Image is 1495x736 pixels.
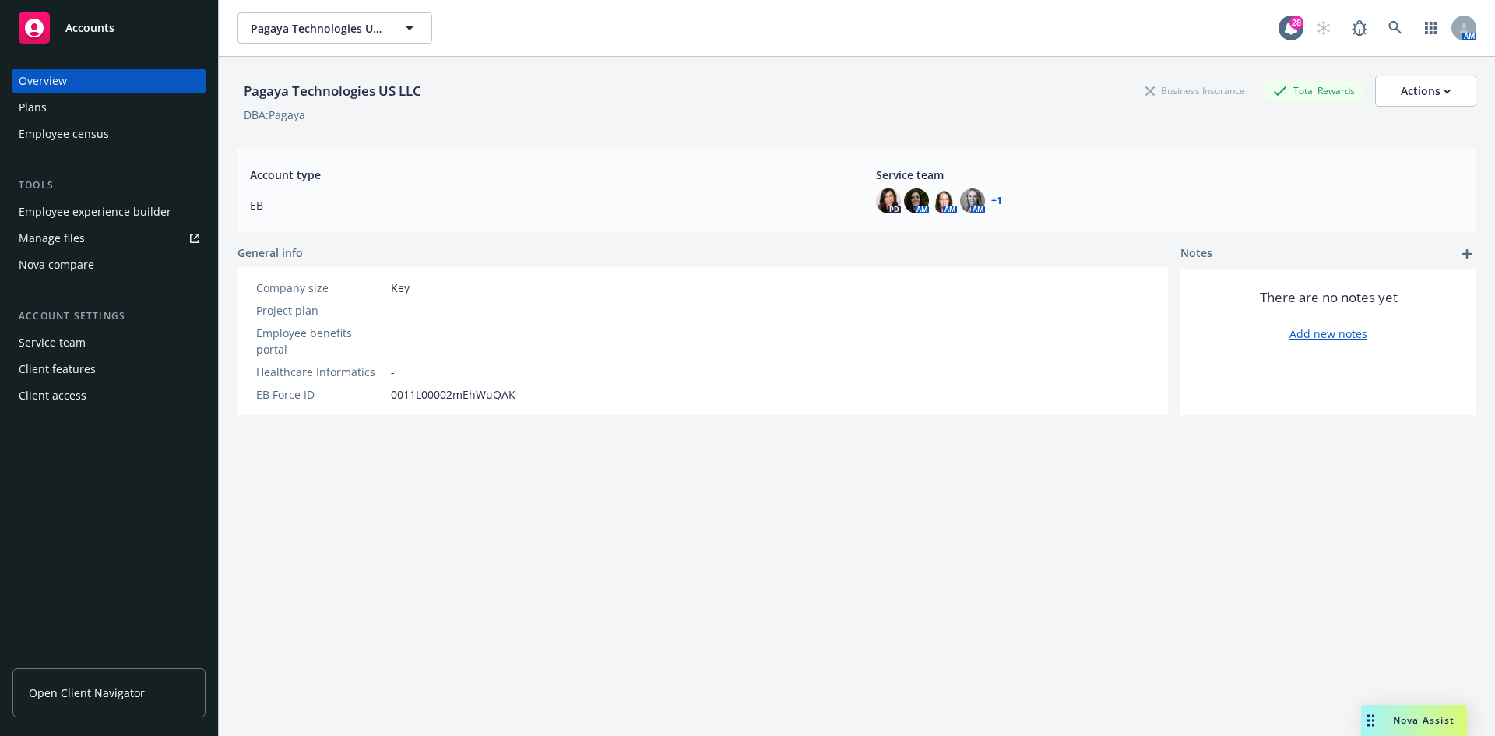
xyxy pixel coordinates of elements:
div: Employee census [19,121,109,146]
div: Overview [19,69,67,93]
div: DBA: Pagaya [244,107,305,123]
div: Employee experience builder [19,199,171,224]
span: 0011L00002mEhWuQAK [391,386,515,403]
span: - [391,333,395,350]
div: Manage files [19,226,85,251]
div: Nova compare [19,252,94,277]
a: Manage files [12,226,206,251]
span: - [391,302,395,319]
span: Pagaya Technologies US LLC [251,20,385,37]
span: Notes [1180,245,1212,263]
div: Plans [19,95,47,120]
div: Service team [19,330,86,355]
img: photo [932,188,957,213]
a: Start snowing [1308,12,1339,44]
button: Actions [1375,76,1476,107]
span: Service team [876,167,1464,183]
a: Plans [12,95,206,120]
div: Company size [256,280,385,296]
div: Project plan [256,302,385,319]
span: Open Client Navigator [29,685,145,701]
div: Client access [19,383,86,408]
a: Report a Bug [1344,12,1375,44]
span: EB [250,197,838,213]
div: EB Force ID [256,386,385,403]
a: Overview [12,69,206,93]
button: Nova Assist [1361,705,1467,736]
span: Account type [250,167,838,183]
div: Tools [12,178,206,193]
div: 28 [1289,16,1303,30]
a: Accounts [12,6,206,50]
span: There are no notes yet [1260,288,1398,307]
a: Employee experience builder [12,199,206,224]
div: Drag to move [1361,705,1381,736]
a: Search [1380,12,1411,44]
a: Employee census [12,121,206,146]
div: Actions [1401,76,1451,106]
img: photo [960,188,985,213]
div: Business Insurance [1138,81,1253,100]
div: Client features [19,357,96,382]
a: Switch app [1416,12,1447,44]
div: Pagaya Technologies US LLC [237,81,427,101]
span: Key [391,280,410,296]
a: Add new notes [1289,326,1367,342]
a: +1 [991,196,1002,206]
a: Nova compare [12,252,206,277]
span: Accounts [65,22,114,34]
button: Pagaya Technologies US LLC [237,12,432,44]
img: photo [904,188,929,213]
a: Client features [12,357,206,382]
img: photo [876,188,901,213]
a: Service team [12,330,206,355]
div: Total Rewards [1265,81,1363,100]
a: add [1458,245,1476,263]
span: General info [237,245,303,261]
span: Nova Assist [1393,713,1455,727]
span: - [391,364,395,380]
div: Account settings [12,308,206,324]
a: Client access [12,383,206,408]
div: Employee benefits portal [256,325,385,357]
div: Healthcare Informatics [256,364,385,380]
